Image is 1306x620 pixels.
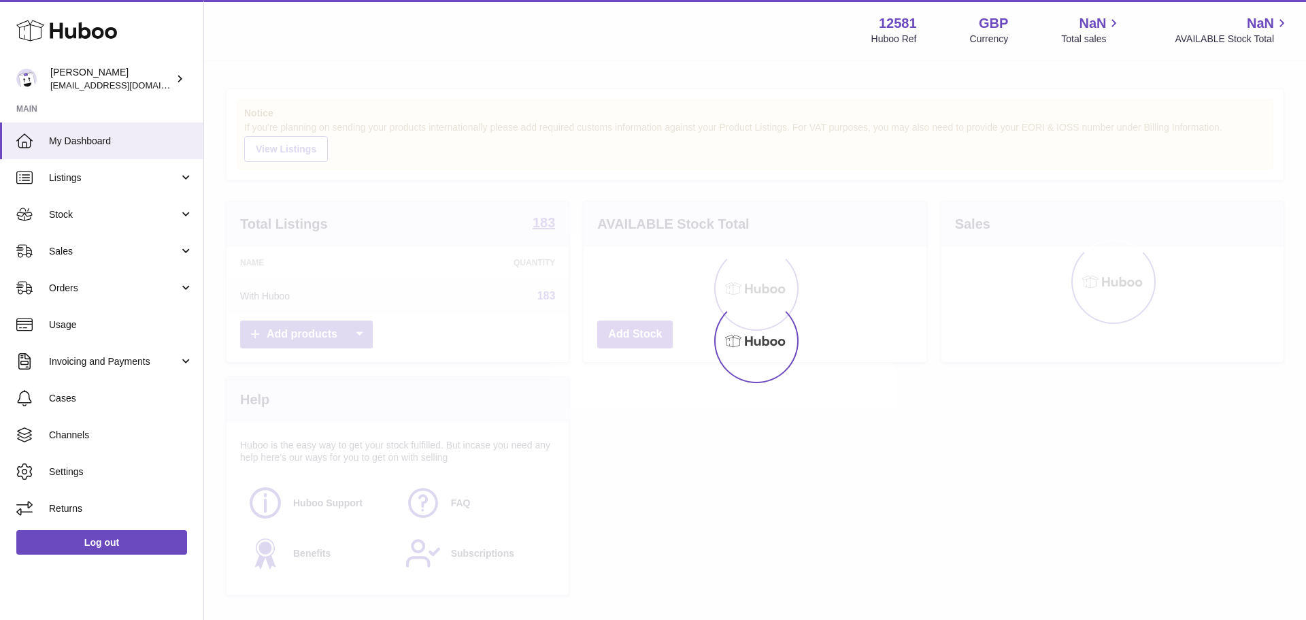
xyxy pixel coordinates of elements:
[1247,14,1274,33] span: NaN
[49,355,179,368] span: Invoicing and Payments
[1175,14,1290,46] a: NaN AVAILABLE Stock Total
[970,33,1009,46] div: Currency
[49,172,179,184] span: Listings
[979,14,1008,33] strong: GBP
[50,80,200,91] span: [EMAIL_ADDRESS][DOMAIN_NAME]
[49,392,193,405] span: Cases
[49,245,179,258] span: Sales
[1061,33,1122,46] span: Total sales
[49,502,193,515] span: Returns
[871,33,917,46] div: Huboo Ref
[49,208,179,221] span: Stock
[16,530,187,555] a: Log out
[1175,33,1290,46] span: AVAILABLE Stock Total
[879,14,917,33] strong: 12581
[49,319,193,331] span: Usage
[1061,14,1122,46] a: NaN Total sales
[50,66,173,92] div: [PERSON_NAME]
[49,429,193,442] span: Channels
[49,135,193,148] span: My Dashboard
[16,69,37,89] img: internalAdmin-12581@internal.huboo.com
[49,466,193,478] span: Settings
[1079,14,1106,33] span: NaN
[49,282,179,295] span: Orders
